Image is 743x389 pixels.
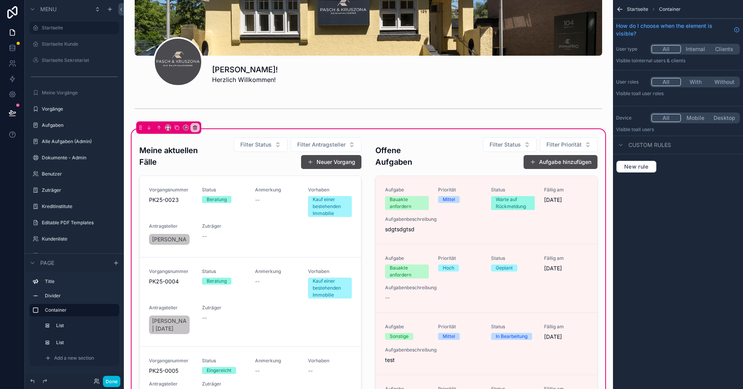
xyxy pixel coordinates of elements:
[25,272,124,374] div: scrollable content
[651,45,681,53] button: All
[616,46,647,52] label: User type
[40,259,54,267] span: Page
[42,90,115,96] label: Meine Vorgänge
[681,78,710,86] button: With
[197,290,546,389] iframe: NPS survey
[621,163,652,170] span: New rule
[710,114,739,122] button: Desktop
[616,115,647,121] label: Device
[45,307,113,313] label: Container
[42,57,115,63] label: Startseite Sekretariat
[42,236,115,242] label: Kundenliste
[710,45,739,53] button: Clients
[628,141,671,149] span: Custom rules
[616,22,731,38] span: How do I choose when the element is visible?
[710,78,739,86] button: Without
[42,155,115,161] label: Dokumente - Admin
[616,79,647,85] label: User roles
[42,106,115,112] label: Vorgänge
[659,6,681,12] span: Container
[42,171,115,177] label: Benutzer
[651,114,681,122] button: All
[42,41,115,47] label: Startseite Kunde
[42,220,115,226] label: Editable PDF Templates
[636,58,685,63] span: Internal users & clients
[616,126,740,133] p: Visible to
[42,122,115,128] label: Aufgaben
[636,126,654,132] span: all users
[42,187,115,193] label: Zuträger
[103,376,120,387] button: Done
[56,340,111,346] label: List
[40,5,56,13] span: Menu
[616,90,740,97] p: Visible to
[45,293,113,299] label: Divider
[616,160,657,173] button: New rule
[42,25,115,31] label: Startseite
[56,322,111,329] label: List
[42,138,115,145] label: Alle Aufgaben (Admin)
[616,58,740,64] p: Visible to
[636,90,664,96] span: All user roles
[42,252,115,258] label: Bank Contacts
[616,22,740,38] a: How do I choose when the element is visible?
[45,278,113,285] label: Title
[42,203,115,210] label: Kreditinstitute
[651,78,681,86] button: All
[54,355,94,361] span: Add a new section
[627,6,648,12] span: Startseite
[681,114,710,122] button: Mobile
[681,45,710,53] button: Internal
